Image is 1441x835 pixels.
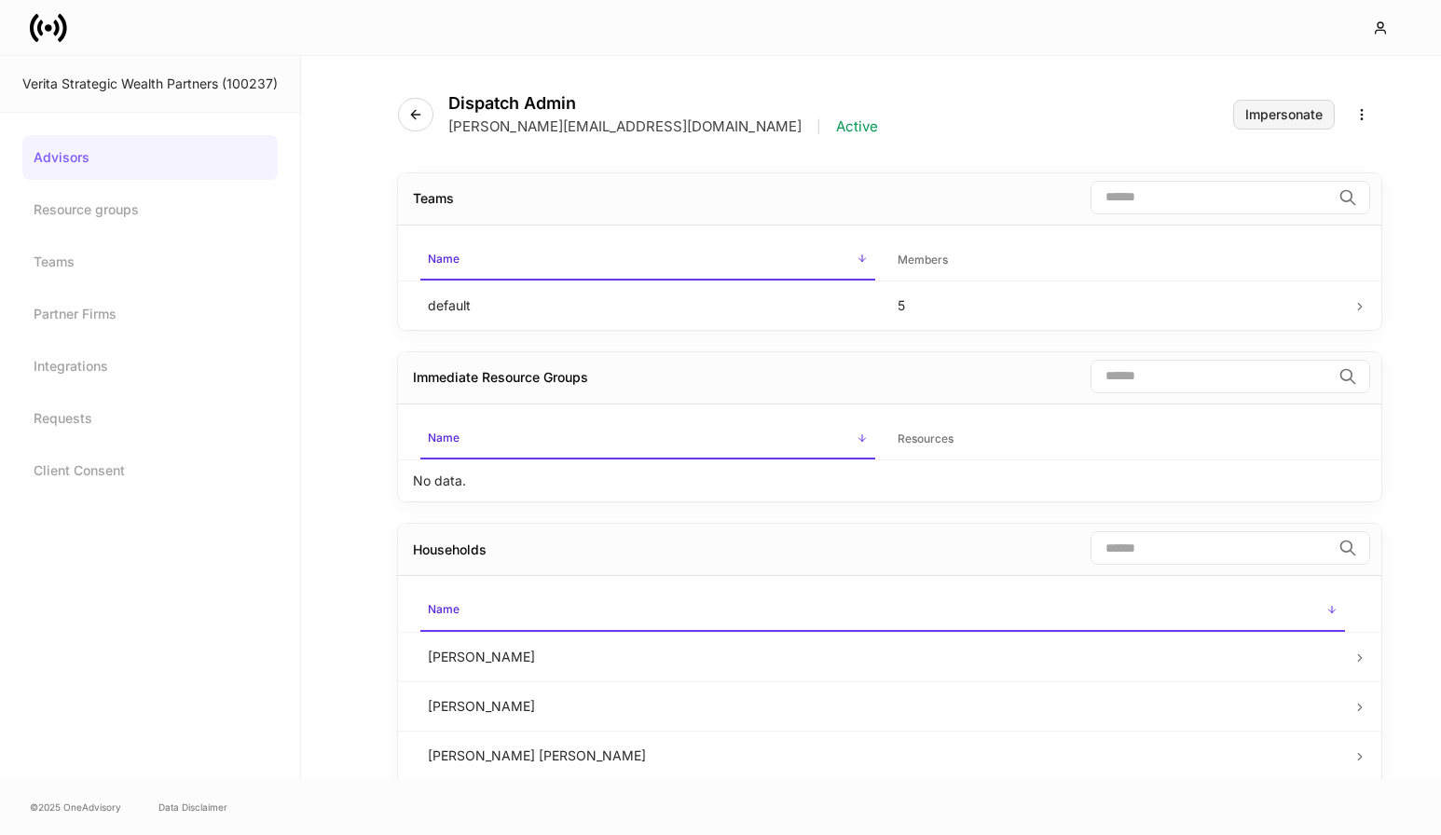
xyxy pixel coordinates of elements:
a: Client Consent [22,448,278,493]
span: Name [420,240,875,281]
span: Name [420,419,875,459]
a: Integrations [22,344,278,389]
h6: Name [428,250,460,267]
div: Teams [413,189,454,208]
td: [PERSON_NAME] [413,681,1352,731]
a: Resource groups [22,187,278,232]
a: Requests [22,396,278,441]
td: default [413,281,883,330]
span: Name [420,591,1345,631]
a: Partner Firms [22,292,278,336]
a: Data Disclaimer [158,800,227,814]
h6: Name [428,600,460,618]
h4: Dispatch Admin [448,93,878,114]
td: 5 [883,281,1352,330]
div: Households [413,541,487,559]
a: Teams [22,240,278,284]
p: No data. [413,472,466,490]
div: Impersonate [1245,108,1323,121]
td: [PERSON_NAME] [413,632,1352,681]
span: Members [890,241,1345,280]
button: Impersonate [1233,100,1335,130]
h6: Members [898,251,948,268]
span: © 2025 OneAdvisory [30,800,121,814]
h6: Resources [898,430,954,447]
span: Resources [890,420,1345,459]
div: Verita Strategic Wealth Partners (100237) [22,75,278,93]
p: | [817,117,821,136]
p: [PERSON_NAME][EMAIL_ADDRESS][DOMAIN_NAME] [448,117,802,136]
div: Immediate Resource Groups [413,368,588,387]
a: Advisors [22,135,278,180]
p: Active [836,117,878,136]
td: [PERSON_NAME] [PERSON_NAME] [413,731,1352,780]
h6: Name [428,429,460,446]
